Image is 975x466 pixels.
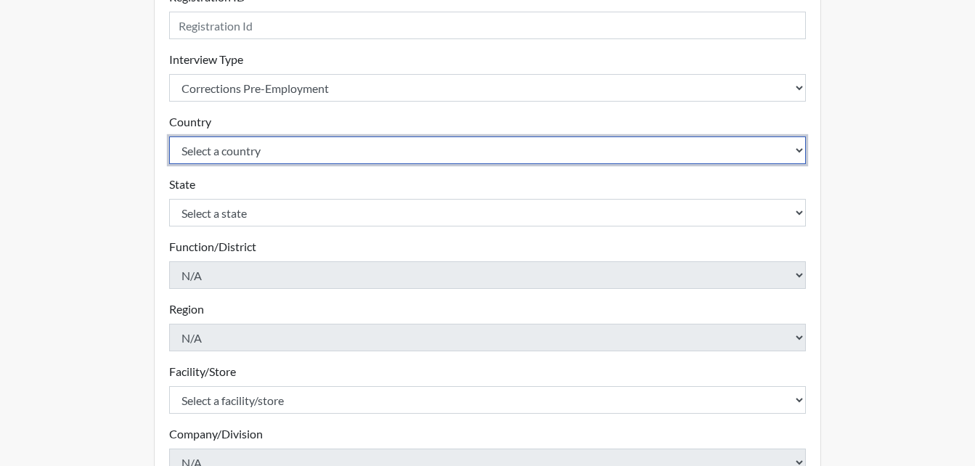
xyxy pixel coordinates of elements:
[169,12,807,39] input: Insert a Registration ID, which needs to be a unique alphanumeric value for each interviewee
[169,238,256,256] label: Function/District
[169,113,211,131] label: Country
[169,301,204,318] label: Region
[169,176,195,193] label: State
[169,425,263,443] label: Company/Division
[169,51,243,68] label: Interview Type
[169,363,236,380] label: Facility/Store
